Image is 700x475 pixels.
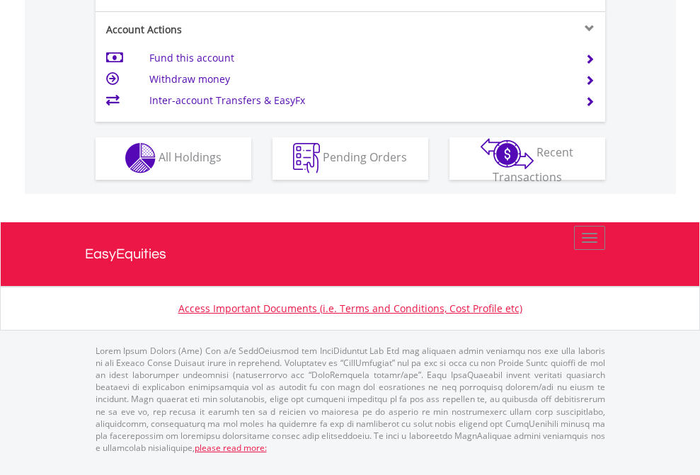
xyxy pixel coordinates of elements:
[149,90,568,111] td: Inter-account Transfers & EasyFx
[125,143,156,173] img: holdings-wht.png
[96,137,251,180] button: All Holdings
[323,149,407,165] span: Pending Orders
[493,144,574,185] span: Recent Transactions
[195,442,267,454] a: please read more:
[149,47,568,69] td: Fund this account
[96,23,350,37] div: Account Actions
[85,222,616,286] a: EasyEquities
[272,137,428,180] button: Pending Orders
[96,345,605,454] p: Lorem Ipsum Dolors (Ame) Con a/e SeddOeiusmod tem InciDiduntut Lab Etd mag aliquaen admin veniamq...
[149,69,568,90] td: Withdraw money
[159,149,222,165] span: All Holdings
[449,137,605,180] button: Recent Transactions
[481,138,534,169] img: transactions-zar-wht.png
[293,143,320,173] img: pending_instructions-wht.png
[178,302,522,315] a: Access Important Documents (i.e. Terms and Conditions, Cost Profile etc)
